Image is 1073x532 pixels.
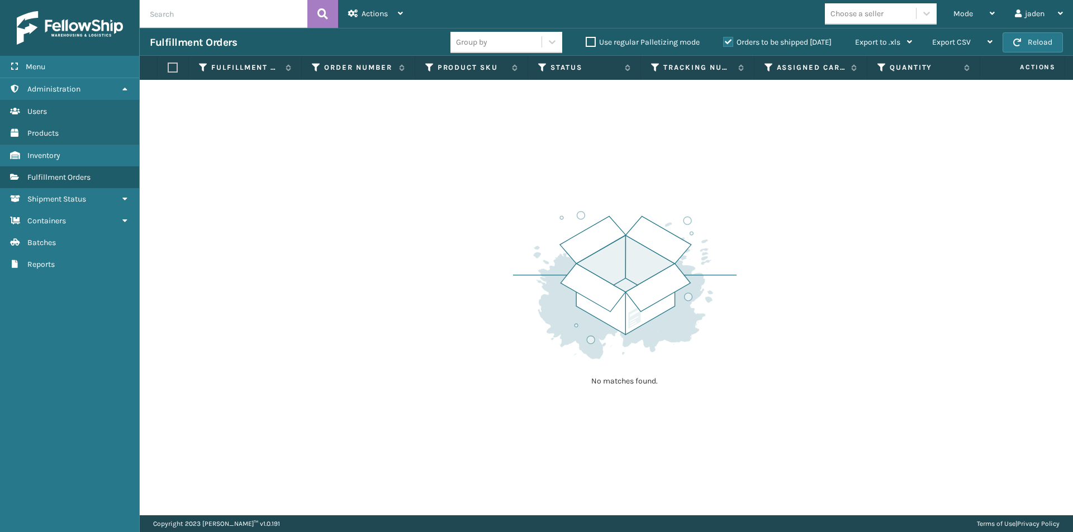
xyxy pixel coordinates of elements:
span: Inventory [27,151,60,160]
span: Reports [27,260,55,269]
span: Export CSV [932,37,971,47]
span: Fulfillment Orders [27,172,91,182]
span: Actions [362,9,388,18]
label: Order Number [324,63,393,73]
span: Export to .xls [855,37,900,47]
span: Administration [27,84,80,94]
span: Containers [27,216,66,226]
span: Actions [984,58,1062,76]
p: Copyright 2023 [PERSON_NAME]™ v 1.0.191 [153,515,280,532]
div: Choose a seller [830,8,884,20]
span: Products [27,128,59,138]
a: Privacy Policy [1017,520,1060,528]
span: Mode [953,9,973,18]
label: Fulfillment Order Id [211,63,280,73]
label: Use regular Palletizing mode [586,37,700,47]
span: Menu [26,62,45,71]
span: Users [27,107,47,116]
div: | [977,515,1060,532]
a: Terms of Use [977,520,1015,528]
label: Assigned Carrier Service [777,63,846,73]
label: Quantity [890,63,958,73]
button: Reload [1003,32,1063,52]
span: Shipment Status [27,194,86,204]
img: logo [17,11,123,45]
label: Tracking Number [663,63,732,73]
label: Product SKU [438,63,506,73]
span: Batches [27,238,56,247]
label: Status [550,63,619,73]
div: Group by [456,36,487,48]
label: Orders to be shipped [DATE] [723,37,832,47]
h3: Fulfillment Orders [150,36,237,49]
